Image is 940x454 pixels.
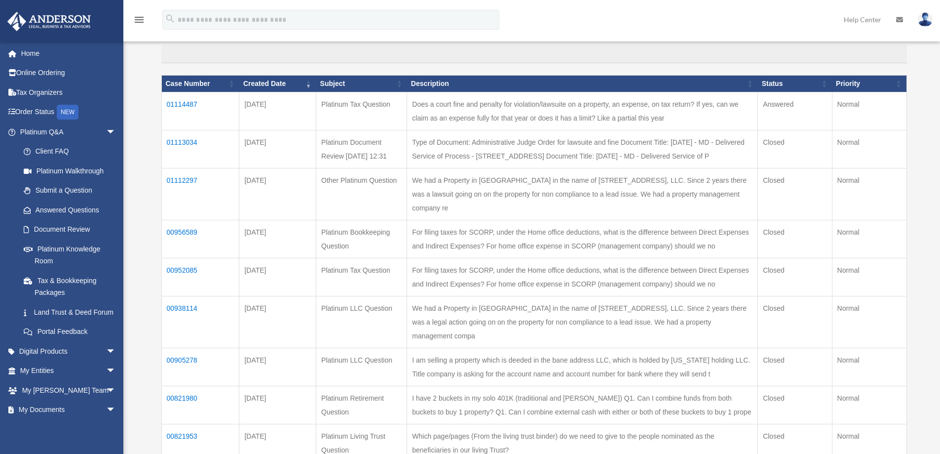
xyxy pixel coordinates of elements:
[14,142,126,162] a: Client FAQ
[14,322,126,342] a: Portal Feedback
[239,220,316,258] td: [DATE]
[758,168,832,220] td: Closed
[407,76,758,92] th: Description: activate to sort column ascending
[316,130,407,168] td: Platinum Document Review [DATE] 12:31
[14,161,126,181] a: Platinum Walkthrough
[161,348,239,386] td: 00905278
[832,168,906,220] td: Normal
[14,302,126,322] a: Land Trust & Deed Forum
[7,102,131,123] a: Order StatusNEW
[758,296,832,348] td: Closed
[316,386,407,424] td: Platinum Retirement Question
[758,220,832,258] td: Closed
[758,386,832,424] td: Closed
[832,92,906,130] td: Normal
[106,122,126,142] span: arrow_drop_down
[239,130,316,168] td: [DATE]
[161,168,239,220] td: 01112297
[239,296,316,348] td: [DATE]
[407,168,758,220] td: We had a Property in [GEOGRAPHIC_DATA] in the name of [STREET_ADDRESS], LLC. Since 2 years there ...
[161,296,239,348] td: 00938114
[7,122,126,142] a: Platinum Q&Aarrow_drop_down
[239,258,316,296] td: [DATE]
[832,386,906,424] td: Normal
[14,200,121,220] a: Answered Questions
[161,92,239,130] td: 01114487
[407,348,758,386] td: I am selling a property which is deeded in the bane address LLC, which is holded by [US_STATE] ho...
[316,92,407,130] td: Platinum Tax Question
[161,386,239,424] td: 00821980
[7,419,131,439] a: Online Learningarrow_drop_down
[106,341,126,362] span: arrow_drop_down
[106,400,126,420] span: arrow_drop_down
[14,181,126,201] a: Submit a Question
[407,220,758,258] td: For filing taxes for SCORP, under the Home office deductions, what is the difference between Dire...
[57,105,78,120] div: NEW
[407,386,758,424] td: I have 2 buckets in my solo 401K (traditional and [PERSON_NAME]) Q1. Can I combine funds from bot...
[133,17,145,26] a: menu
[407,258,758,296] td: For filing taxes for SCORP, under the Home office deductions, what is the difference between Dire...
[239,386,316,424] td: [DATE]
[758,258,832,296] td: Closed
[106,361,126,381] span: arrow_drop_down
[832,296,906,348] td: Normal
[832,130,906,168] td: Normal
[165,13,176,24] i: search
[7,400,131,420] a: My Documentsarrow_drop_down
[161,258,239,296] td: 00952085
[239,76,316,92] th: Created Date: activate to sort column ascending
[161,31,907,64] label: Search:
[7,380,131,400] a: My [PERSON_NAME] Teamarrow_drop_down
[758,130,832,168] td: Closed
[832,348,906,386] td: Normal
[758,76,832,92] th: Status: activate to sort column ascending
[106,380,126,401] span: arrow_drop_down
[161,220,239,258] td: 00956589
[106,419,126,440] span: arrow_drop_down
[316,296,407,348] td: Platinum LLC Question
[758,92,832,130] td: Answered
[239,348,316,386] td: [DATE]
[133,14,145,26] i: menu
[758,348,832,386] td: Closed
[161,130,239,168] td: 01113034
[4,12,94,31] img: Anderson Advisors Platinum Portal
[239,92,316,130] td: [DATE]
[7,43,131,63] a: Home
[7,63,131,83] a: Online Ordering
[316,220,407,258] td: Platinum Bookkeeping Question
[407,92,758,130] td: Does a court fine and penalty for violation/lawsuite on a property, an expense, on tax return? If...
[918,12,933,27] img: User Pic
[407,296,758,348] td: We had a Property in [GEOGRAPHIC_DATA] in the name of [STREET_ADDRESS], LLC. Since 2 years there ...
[832,76,906,92] th: Priority: activate to sort column ascending
[832,220,906,258] td: Normal
[316,348,407,386] td: Platinum LLC Question
[14,220,126,240] a: Document Review
[161,45,907,64] input: Search:
[161,76,239,92] th: Case Number: activate to sort column ascending
[14,271,126,302] a: Tax & Bookkeeping Packages
[7,341,131,361] a: Digital Productsarrow_drop_down
[7,361,131,381] a: My Entitiesarrow_drop_down
[14,239,126,271] a: Platinum Knowledge Room
[316,168,407,220] td: Other Platinum Question
[239,168,316,220] td: [DATE]
[832,258,906,296] td: Normal
[407,130,758,168] td: Type of Document: Administrative Judge Order for lawsuite and fine Document Title: [DATE] - MD - ...
[7,83,131,102] a: Tax Organizers
[316,258,407,296] td: Platinum Tax Question
[316,76,407,92] th: Subject: activate to sort column ascending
